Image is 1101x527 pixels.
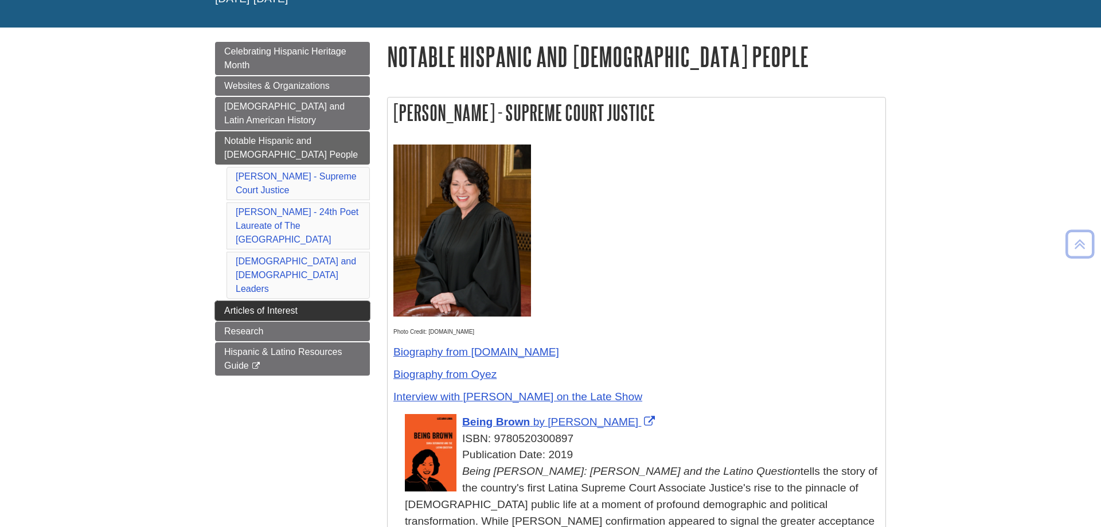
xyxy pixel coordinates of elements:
span: Articles of Interest [224,306,298,315]
span: [PERSON_NAME] [548,416,638,428]
span: Photo Credit: [DOMAIN_NAME] [393,329,474,335]
a: Articles of Interest [215,301,370,321]
div: Publication Date: 2019 [405,447,880,463]
span: Notable Hispanic and [DEMOGRAPHIC_DATA] People [224,136,358,159]
span: Websites & Organizations [224,81,330,91]
a: Celebrating Hispanic Heritage Month [215,42,370,75]
span: Hispanic & Latino Resources Guide [224,347,342,370]
a: Hispanic & Latino Resources Guide [215,342,370,376]
a: [PERSON_NAME] - Supreme Court Justice [236,171,357,195]
h2: [PERSON_NAME] - Supreme Court Justice [388,97,885,128]
div: ISBN: 9780520300897 [405,431,880,447]
a: Websites & Organizations [215,76,370,96]
div: Guide Page Menu [215,42,370,376]
a: Biography from Oyez [393,368,497,380]
a: [DEMOGRAPHIC_DATA] and [DEMOGRAPHIC_DATA] Leaders [236,256,356,294]
a: Notable Hispanic and [DEMOGRAPHIC_DATA] People [215,131,370,165]
a: [PERSON_NAME] - 24th Poet Laureate of The [GEOGRAPHIC_DATA] [236,207,358,244]
span: Celebrating Hispanic Heritage Month [224,46,346,70]
h1: Notable Hispanic and [DEMOGRAPHIC_DATA] People [387,42,886,71]
em: Being [PERSON_NAME]: [PERSON_NAME] and the Latino Question [462,465,801,477]
span: Research [224,326,263,336]
a: Back to Top [1061,236,1098,252]
a: [DEMOGRAPHIC_DATA] and Latin American History [215,97,370,130]
i: This link opens in a new window [251,362,261,370]
a: Interview with [PERSON_NAME] on the Late Show [393,391,642,403]
a: Link opens in new window [462,416,658,428]
span: by [533,416,545,428]
img: Sonia Sotomayor [393,145,531,317]
span: Being Brown [462,416,530,428]
span: [DEMOGRAPHIC_DATA] and Latin American History [224,102,345,125]
a: Research [215,322,370,341]
img: Cover Art [405,414,456,491]
a: Biography from [DOMAIN_NAME] [393,346,559,358]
